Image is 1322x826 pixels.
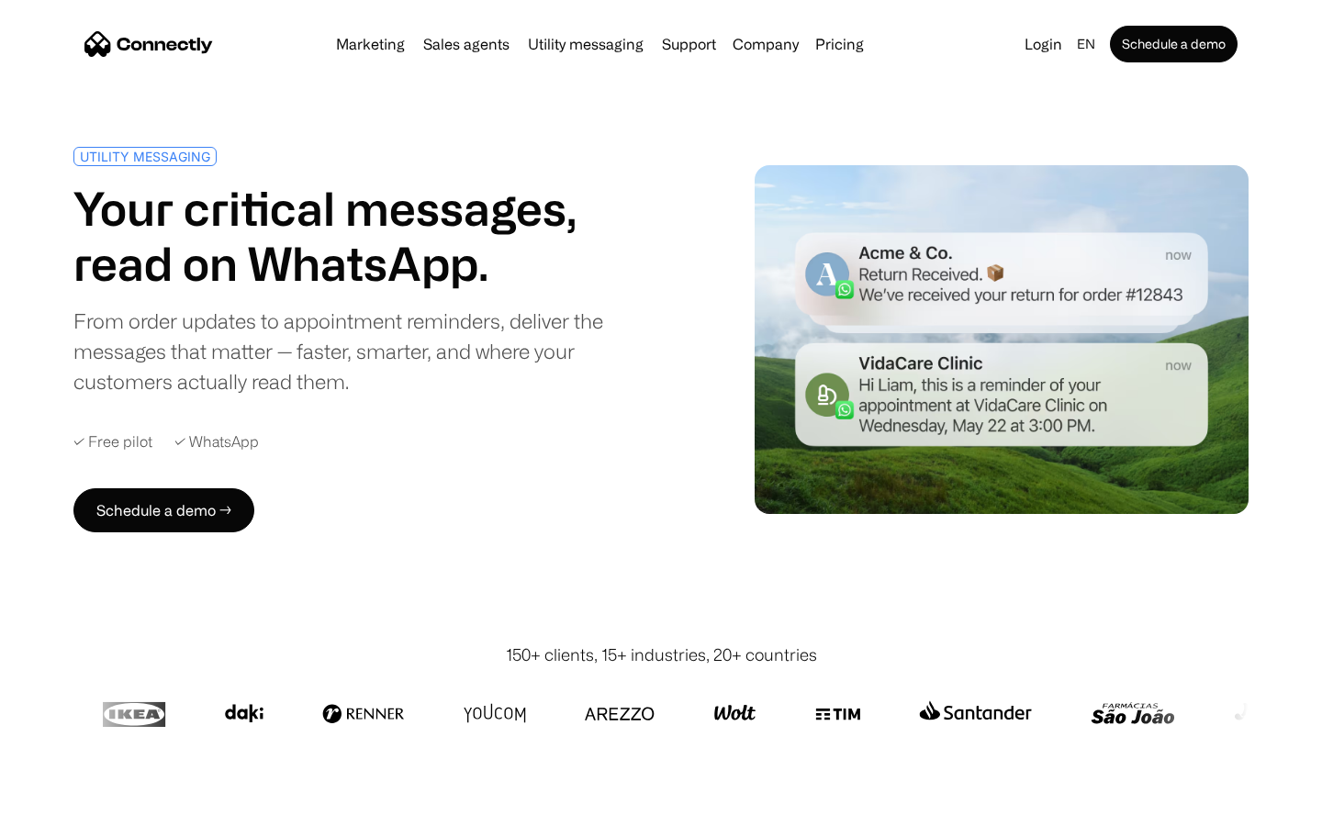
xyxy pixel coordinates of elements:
aside: Language selected: English [18,792,110,820]
a: Schedule a demo [1110,26,1238,62]
ul: Language list [37,794,110,820]
h1: Your critical messages, read on WhatsApp. [73,181,654,291]
a: Pricing [808,37,871,51]
a: Sales agents [416,37,517,51]
div: en [1077,31,1095,57]
div: Company [733,31,799,57]
div: ✓ Free pilot [73,433,152,451]
a: Schedule a demo → [73,488,254,532]
a: Login [1017,31,1070,57]
div: From order updates to appointment reminders, deliver the messages that matter — faster, smarter, ... [73,306,654,396]
div: ✓ WhatsApp [174,433,259,451]
div: 150+ clients, 15+ industries, 20+ countries [506,642,817,667]
a: Marketing [329,37,412,51]
a: Support [655,37,723,51]
a: Utility messaging [521,37,651,51]
div: UTILITY MESSAGING [80,150,210,163]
